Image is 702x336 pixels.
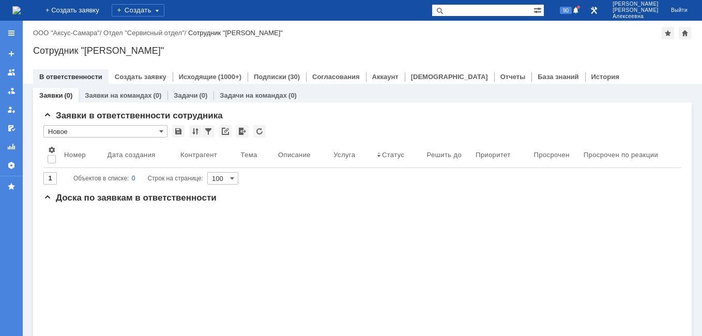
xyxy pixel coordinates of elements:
[3,45,20,62] a: Создать заявку
[112,4,164,17] div: Создать
[39,91,63,99] a: Заявки
[64,91,72,99] div: (0)
[237,142,274,168] th: Тема
[534,151,570,159] div: Просрочен
[584,151,658,159] div: Просрочен по реакции
[533,5,544,14] span: Расширенный поиск
[43,193,217,203] span: Доска по заявкам в ответственности
[33,45,692,56] div: Сотрудник "[PERSON_NAME]"
[103,29,185,37] a: Отдел "Сервисный отдел"
[132,172,135,185] div: 0
[39,73,102,81] a: В ответственности
[500,73,526,81] a: Отчеты
[202,125,215,138] div: Фильтрация...
[426,151,462,159] div: Решить до
[3,83,20,99] a: Заявки в моей ответственности
[288,91,297,99] div: (0)
[333,151,355,159] div: Услуга
[103,29,188,37] div: /
[253,125,266,138] div: Обновлять список
[108,151,156,159] div: Дата создания
[372,73,399,81] a: Аккаунт
[278,151,311,159] div: Описание
[288,73,300,81] div: (30)
[174,91,197,99] a: Задачи
[43,111,223,120] span: Заявки в ответственности сотрудника
[64,151,86,159] div: Номер
[3,120,20,136] a: Мои согласования
[254,73,286,81] a: Подписки
[312,73,360,81] a: Согласования
[471,142,530,168] th: Приоритет
[48,146,56,154] span: Настройки
[3,139,20,155] a: Отчеты
[73,175,129,182] span: Объектов в списке:
[329,142,373,168] th: Услуга
[591,73,619,81] a: История
[3,64,20,81] a: Заявки на командах
[60,142,103,168] th: Номер
[179,73,217,81] a: Исходящие
[103,142,176,168] th: Дата создания
[12,6,21,14] a: Перейти на домашнюю страницу
[189,125,202,138] div: Сортировка...
[373,142,423,168] th: Статус
[33,29,103,37] div: /
[679,27,691,39] div: Сделать домашней страницей
[219,125,232,138] div: Скопировать ссылку на список
[172,125,185,138] div: Сохранить вид
[3,157,20,174] a: Настройки
[588,4,600,17] a: Перейти в интерфейс администратора
[411,73,488,81] a: [DEMOGRAPHIC_DATA]
[115,73,166,81] a: Создать заявку
[3,101,20,118] a: Мои заявки
[73,172,203,185] i: Строк на странице:
[180,151,217,159] div: Контрагент
[613,1,659,7] span: [PERSON_NAME]
[188,29,283,37] div: Сотрудник "[PERSON_NAME]"
[560,7,572,14] span: 90
[199,91,207,99] div: (0)
[153,91,161,99] div: (0)
[662,27,674,39] div: Добавить в избранное
[538,73,578,81] a: База знаний
[476,151,511,159] div: Приоритет
[220,91,287,99] a: Задачи на командах
[12,6,21,14] img: logo
[613,13,659,20] span: Алексеевна
[218,73,241,81] div: (1000+)
[176,142,237,168] th: Контрагент
[33,29,100,37] a: ООО "Аксус-Самара"
[236,125,249,138] div: Экспорт списка
[85,91,151,99] a: Заявки на командах
[241,151,257,159] div: Тема
[613,7,659,13] span: [PERSON_NAME]
[382,151,404,159] div: Статус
